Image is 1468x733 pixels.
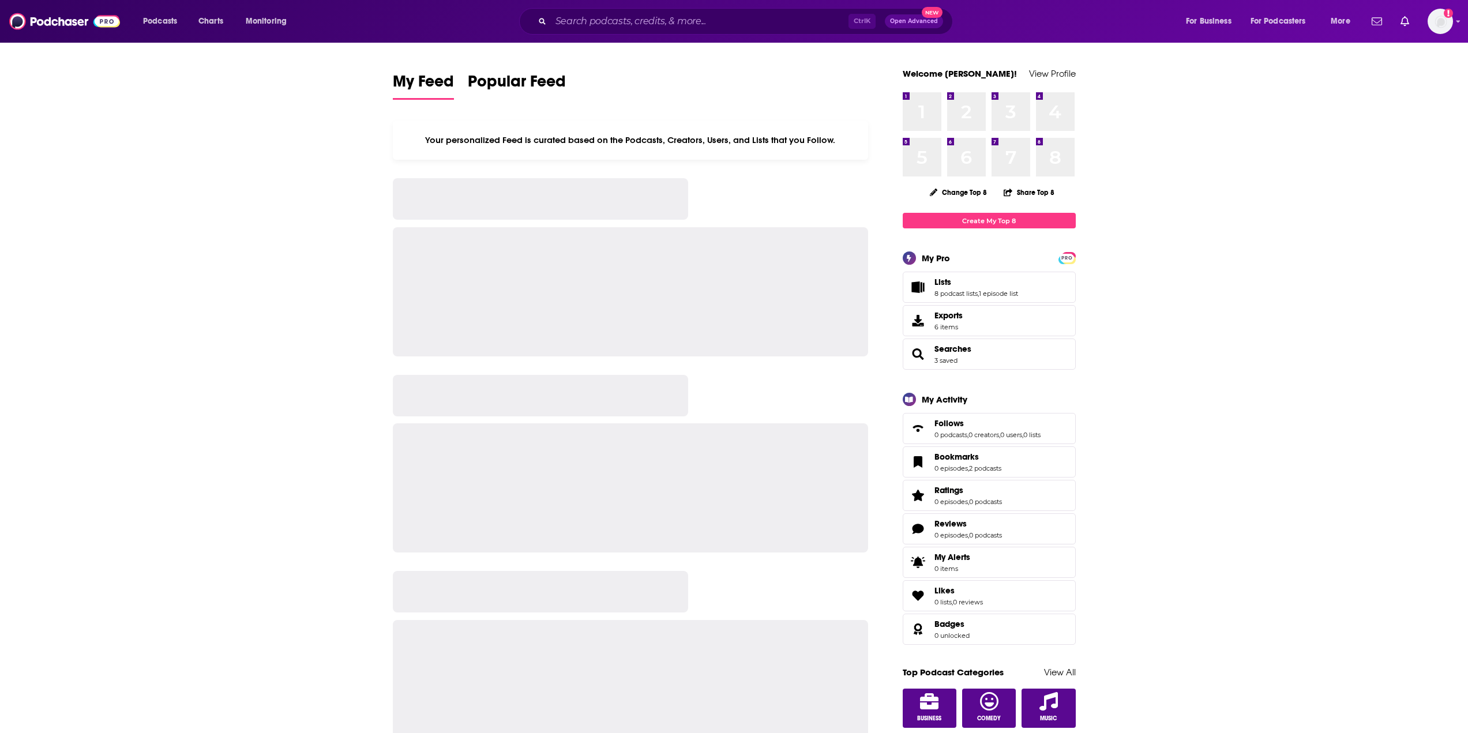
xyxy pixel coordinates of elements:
[1029,68,1076,79] a: View Profile
[934,552,970,562] span: My Alerts
[934,310,963,321] span: Exports
[903,614,1076,645] span: Badges
[1060,253,1074,262] a: PRO
[1243,12,1323,31] button: open menu
[977,715,1001,722] span: Comedy
[890,18,938,24] span: Open Advanced
[907,454,930,470] a: Bookmarks
[934,290,978,298] a: 8 podcast lists
[934,631,970,640] a: 0 unlocked
[903,547,1076,578] a: My Alerts
[923,185,994,200] button: Change Top 8
[1251,13,1306,29] span: For Podcasters
[934,518,1002,529] a: Reviews
[1186,13,1232,29] span: For Business
[191,12,230,31] a: Charts
[953,598,983,606] a: 0 reviews
[903,213,1076,228] a: Create My Top 8
[903,689,957,728] a: Business
[198,13,223,29] span: Charts
[967,431,968,439] span: ,
[934,452,979,462] span: Bookmarks
[968,431,999,439] a: 0 creators
[903,667,1004,678] a: Top Podcast Categories
[934,565,970,573] span: 0 items
[393,72,454,98] span: My Feed
[934,344,971,354] a: Searches
[934,323,963,331] span: 6 items
[238,12,302,31] button: open menu
[907,279,930,295] a: Lists
[979,290,1018,298] a: 1 episode list
[962,689,1016,728] a: Comedy
[246,13,287,29] span: Monitoring
[143,13,177,29] span: Podcasts
[468,72,566,100] a: Popular Feed
[1396,12,1414,31] a: Show notifications dropdown
[1428,9,1453,34] span: Logged in as gabrielle.gantz
[885,14,943,28] button: Open AdvancedNew
[934,518,967,529] span: Reviews
[1367,12,1387,31] a: Show notifications dropdown
[135,12,192,31] button: open menu
[934,452,1001,462] a: Bookmarks
[934,585,955,596] span: Likes
[1040,715,1057,722] span: Music
[903,513,1076,544] span: Reviews
[468,72,566,98] span: Popular Feed
[1000,431,1022,439] a: 0 users
[934,277,1018,287] a: Lists
[934,619,970,629] a: Badges
[1178,12,1246,31] button: open menu
[1060,254,1074,262] span: PRO
[903,413,1076,444] span: Follows
[934,598,952,606] a: 0 lists
[999,431,1000,439] span: ,
[1003,181,1055,204] button: Share Top 8
[934,418,964,428] span: Follows
[907,621,930,637] a: Badges
[393,72,454,100] a: My Feed
[9,10,120,32] img: Podchaser - Follow, Share and Rate Podcasts
[934,277,951,287] span: Lists
[934,485,1002,495] a: Ratings
[907,487,930,503] a: Ratings
[907,554,930,570] span: My Alerts
[934,464,968,472] a: 0 episodes
[903,68,1017,79] a: Welcome [PERSON_NAME]!
[530,8,964,35] div: Search podcasts, credits, & more...
[969,464,1001,472] a: 2 podcasts
[968,498,969,506] span: ,
[393,121,869,160] div: Your personalized Feed is curated based on the Podcasts, Creators, Users, and Lists that you Follow.
[1428,9,1453,34] img: User Profile
[922,253,950,264] div: My Pro
[903,339,1076,370] span: Searches
[1023,431,1041,439] a: 0 lists
[934,619,964,629] span: Badges
[968,464,969,472] span: ,
[907,313,930,329] span: Exports
[907,521,930,537] a: Reviews
[1323,12,1365,31] button: open menu
[903,446,1076,478] span: Bookmarks
[934,485,963,495] span: Ratings
[934,356,958,364] a: 3 saved
[922,394,967,405] div: My Activity
[969,498,1002,506] a: 0 podcasts
[551,12,848,31] input: Search podcasts, credits, & more...
[922,7,943,18] span: New
[968,531,969,539] span: ,
[1022,689,1076,728] a: Music
[952,598,953,606] span: ,
[903,480,1076,511] span: Ratings
[907,588,930,604] a: Likes
[907,346,930,362] a: Searches
[934,418,1041,428] a: Follows
[934,531,968,539] a: 0 episodes
[903,580,1076,611] span: Likes
[1044,667,1076,678] a: View All
[934,431,967,439] a: 0 podcasts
